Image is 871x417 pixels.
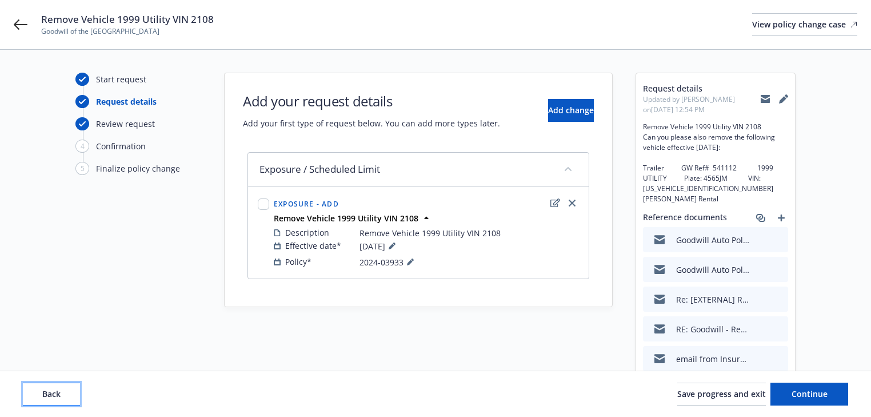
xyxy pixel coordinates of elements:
[676,264,750,276] div: Goodwill Auto Pol#2024-03933 Request to Remove Vehicle VIN 2108
[274,213,418,224] strong: Remove Vehicle 1999 Utility VIN 2108
[755,353,764,365] button: download file
[96,118,155,130] div: Review request
[643,211,727,225] span: Reference documents
[285,256,311,268] span: Policy*
[677,383,766,406] button: Save progress and exit
[676,234,750,246] div: Goodwill Auto Pol#2024-03933 Request to Remove Vehicle VIN 2108
[243,117,500,129] span: Add your first type of request below. You can add more types later.
[754,211,768,225] a: associate
[259,162,380,176] span: Exposure / Scheduled Limit
[677,388,766,399] span: Save progress and exit
[773,293,784,305] button: preview file
[643,94,761,115] span: Updated by [PERSON_NAME] on [DATE] 12:54 PM
[96,96,157,108] div: Request details
[770,383,848,406] button: Continue
[243,92,500,110] h1: Add your request details
[752,13,857,36] a: View policy change case
[75,162,89,175] div: 5
[755,234,764,246] button: download file
[42,388,61,399] span: Back
[755,293,764,305] button: download file
[548,105,594,116] span: Add change
[41,13,214,26] span: Remove Vehicle 1999 Utility VIN 2108
[75,140,89,153] div: 4
[248,153,589,186] div: Exposure / Scheduled Limitcollapse content
[359,239,399,253] span: [DATE]
[96,140,146,152] div: Confirmation
[274,199,339,209] span: Exposure - Add
[565,196,579,210] a: close
[773,323,784,335] button: preview file
[773,264,784,276] button: preview file
[774,211,788,225] a: add
[96,162,180,174] div: Finalize policy change
[676,293,750,305] div: Re: [EXTERNAL] RE: Goodwill - Request to Remove Vehicle VIN 2108
[548,196,562,210] a: edit
[755,323,764,335] button: download file
[285,240,341,252] span: Effective date*
[773,234,784,246] button: preview file
[755,264,764,276] button: download file
[792,388,828,399] span: Continue
[23,383,80,406] button: Back
[773,353,784,365] button: preview file
[676,323,750,335] div: RE: Goodwill - Request to Remove Vehicle VIN 2108
[676,353,750,365] div: email from Insured to remove 99 Utility Vin#2108.msg
[96,73,146,85] div: Start request
[41,26,214,37] span: Goodwill of the [GEOGRAPHIC_DATA]
[559,160,577,178] button: collapse content
[643,82,761,94] span: Request details
[359,227,501,239] span: Remove Vehicle 1999 Utility VIN 2108
[752,14,857,35] div: View policy change case
[359,255,417,269] span: 2024-03933
[285,227,329,239] span: Description
[548,99,594,122] button: Add change
[643,122,788,204] span: Remove Vehicle 1999 Utility VIN 2108 Can you please also remove the following vehicle effective [...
